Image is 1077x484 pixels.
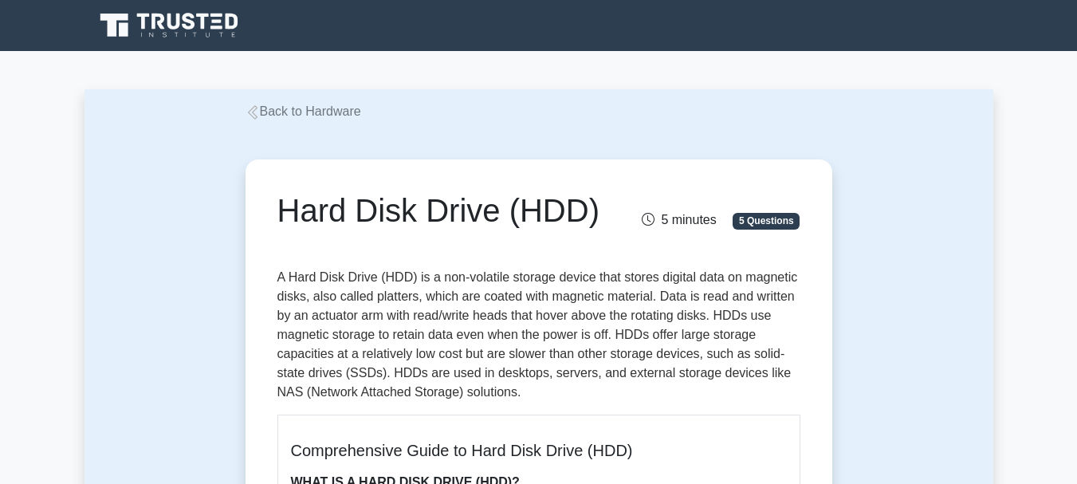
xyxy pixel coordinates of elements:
a: Back to Hardware [246,104,361,118]
h1: Hard Disk Drive (HDD) [277,191,619,230]
p: A Hard Disk Drive (HDD) is a non-volatile storage device that stores digital data on magnetic dis... [277,268,800,402]
h5: Comprehensive Guide to Hard Disk Drive (HDD) [291,441,787,460]
span: 5 minutes [642,213,716,226]
span: 5 Questions [733,213,800,229]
